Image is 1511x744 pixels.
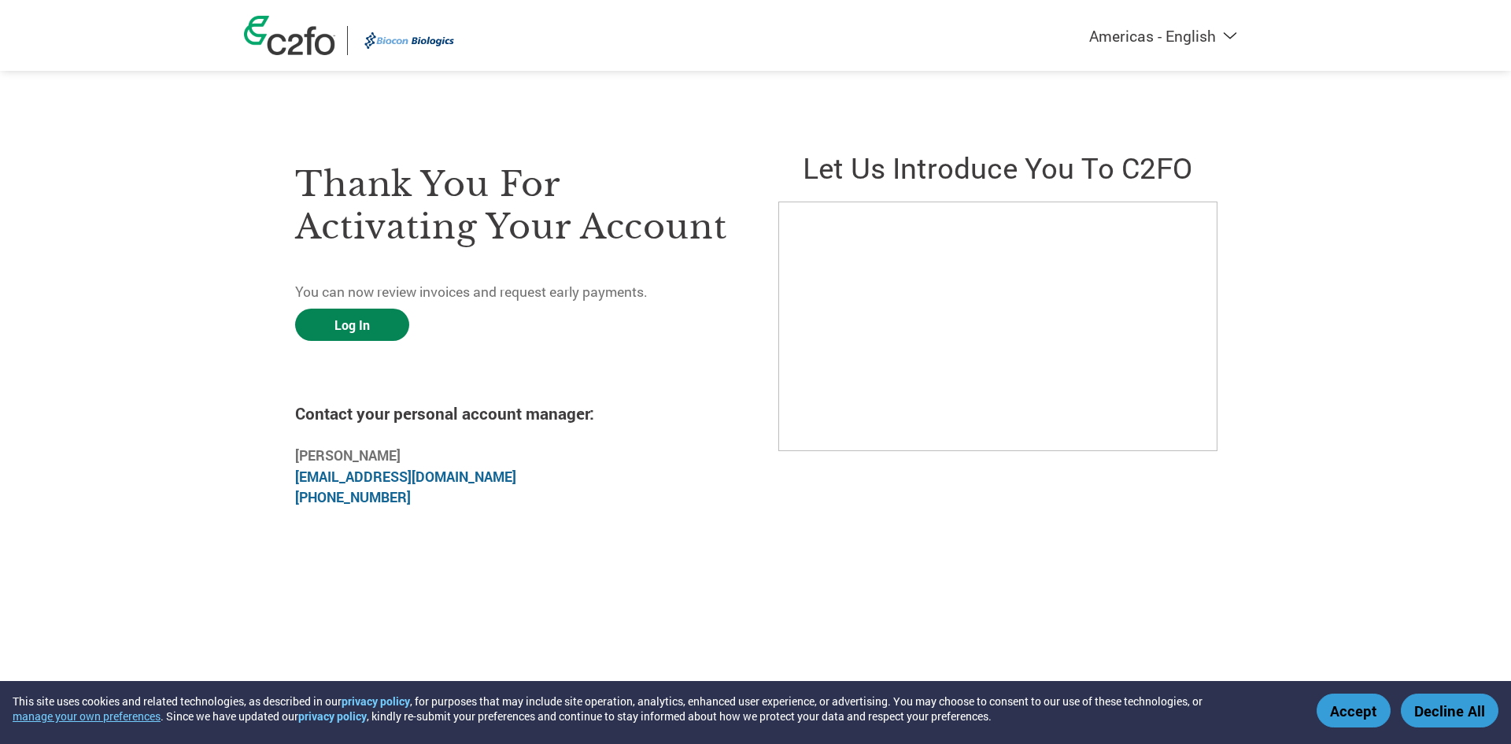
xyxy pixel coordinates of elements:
img: Biocon Biologics [360,26,459,55]
p: You can now review invoices and request early payments. [295,282,733,302]
button: Accept [1317,694,1391,727]
h2: Let us introduce you to C2FO [778,148,1216,187]
a: [PHONE_NUMBER] [295,488,411,506]
div: This site uses cookies and related technologies, as described in our , for purposes that may incl... [13,694,1294,724]
h3: Thank you for activating your account [295,163,733,248]
a: privacy policy [298,709,367,724]
a: privacy policy [342,694,410,709]
button: manage your own preferences [13,709,161,724]
img: c2fo logo [244,16,335,55]
button: Decline All [1401,694,1498,727]
a: Log In [295,309,409,341]
a: [EMAIL_ADDRESS][DOMAIN_NAME] [295,468,516,486]
b: [PERSON_NAME] [295,446,401,465]
h4: Contact your personal account manager: [295,402,733,424]
iframe: C2FO Introduction Video [778,202,1217,451]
